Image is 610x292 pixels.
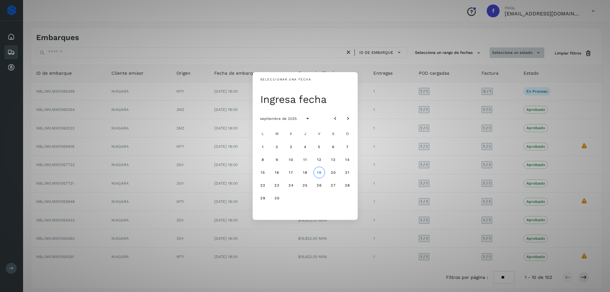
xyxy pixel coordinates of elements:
[274,196,280,200] span: 30
[257,192,269,204] button: lunes, 29 de septiembre de 2025
[327,128,340,140] div: S
[275,145,278,149] span: 2
[313,154,325,165] button: viernes, 12 de septiembre de 2025
[285,128,297,140] div: X
[261,157,264,162] span: 8
[345,183,350,188] span: 28
[299,154,311,165] button: jueves, 11 de septiembre de 2025
[317,170,321,175] span: 19
[256,128,269,140] div: L
[318,145,321,149] span: 5
[289,157,293,162] span: 10
[328,141,339,153] button: sábado, 6 de septiembre de 2025
[271,141,283,153] button: martes, 2 de septiembre de 2025
[304,145,306,149] span: 4
[342,141,353,153] button: domingo, 7 de septiembre de 2025
[331,157,336,162] span: 13
[274,170,279,175] span: 16
[329,113,341,124] button: Mes anterior
[313,179,325,191] button: viernes, 26 de septiembre de 2025
[285,154,297,165] button: miércoles, 10 de septiembre de 2025
[316,183,322,188] span: 26
[289,145,292,149] span: 3
[271,128,283,140] div: M
[328,167,339,178] button: sábado, 20 de septiembre de 2025
[257,154,269,165] button: lunes, 8 de septiembre de 2025
[313,128,326,140] div: V
[257,179,269,191] button: lunes, 22 de septiembre de 2025
[288,183,294,188] span: 24
[260,93,354,106] div: Ingresa fecha
[328,154,339,165] button: sábado, 13 de septiembre de 2025
[299,167,311,178] button: jueves, 18 de septiembre de 2025
[260,170,265,175] span: 15
[299,141,311,153] button: jueves, 4 de septiembre de 2025
[302,113,313,124] button: Seleccionar año
[317,157,321,162] span: 12
[303,157,307,162] span: 11
[328,179,339,191] button: sábado, 27 de septiembre de 2025
[330,183,336,188] span: 27
[260,77,311,82] div: Seleccionar una fecha
[271,154,283,165] button: martes, 9 de septiembre de 2025
[260,116,297,121] span: septiembre de 2025
[285,141,297,153] button: miércoles, 3 de septiembre de 2025
[275,157,278,162] span: 9
[260,196,265,200] span: 29
[342,179,353,191] button: domingo, 28 de septiembre de 2025
[345,157,350,162] span: 14
[313,167,325,178] button: Hoy, viernes, 19 de septiembre de 2025
[285,179,297,191] button: miércoles, 24 de septiembre de 2025
[332,145,335,149] span: 6
[257,141,269,153] button: lunes, 1 de septiembre de 2025
[313,141,325,153] button: viernes, 5 de septiembre de 2025
[271,167,283,178] button: martes, 16 de septiembre de 2025
[255,113,302,124] button: septiembre de 2025
[257,167,269,178] button: lunes, 15 de septiembre de 2025
[271,192,283,204] button: martes, 30 de septiembre de 2025
[274,183,280,188] span: 23
[302,183,308,188] span: 25
[262,145,264,149] span: 1
[342,113,354,124] button: Mes siguiente
[260,183,265,188] span: 22
[299,179,311,191] button: jueves, 25 de septiembre de 2025
[271,179,283,191] button: martes, 23 de septiembre de 2025
[303,170,307,175] span: 18
[345,170,350,175] span: 21
[289,170,293,175] span: 17
[299,128,312,140] div: J
[342,167,353,178] button: domingo, 21 de septiembre de 2025
[346,145,349,149] span: 7
[342,154,353,165] button: domingo, 14 de septiembre de 2025
[330,170,336,175] span: 20
[285,167,297,178] button: miércoles, 17 de septiembre de 2025
[341,128,354,140] div: D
